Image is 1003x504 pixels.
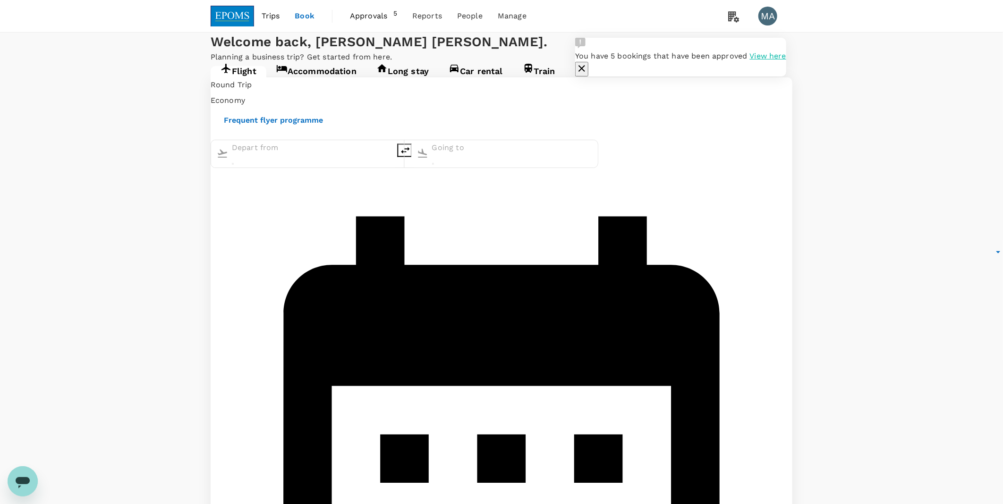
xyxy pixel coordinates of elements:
[211,77,804,93] div: Round Trip
[575,38,586,48] img: Approval
[211,109,338,132] button: Frequent flyer programme
[393,8,397,24] span: 5
[350,10,393,22] span: Approvals
[432,141,593,156] input: Going to
[397,143,412,157] button: delete
[432,163,434,165] button: Open
[366,66,439,83] a: Long stay
[758,7,777,25] div: MA
[750,51,786,60] span: View here
[439,66,513,83] a: Car rental
[211,33,792,51] div: Welcome back , [PERSON_NAME] [PERSON_NAME] .
[513,66,565,83] a: Train
[498,10,527,22] span: Manage
[232,141,392,156] input: Depart from
[8,466,38,496] iframe: Button to launch messaging window
[211,93,804,109] div: Economy
[224,116,323,125] p: Frequent flyer programme
[266,66,366,83] a: Accommodation
[565,66,637,83] a: Concierge
[412,10,442,22] span: Reports
[211,66,266,83] a: Flight
[262,10,280,22] span: Trips
[457,10,483,22] span: People
[211,51,792,63] p: Planning a business trip? Get started from here.
[295,10,314,22] span: Book
[575,51,747,60] span: You have 5 bookings that have been approved
[211,6,254,26] img: EPOMS SDN BHD
[232,163,234,165] button: Open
